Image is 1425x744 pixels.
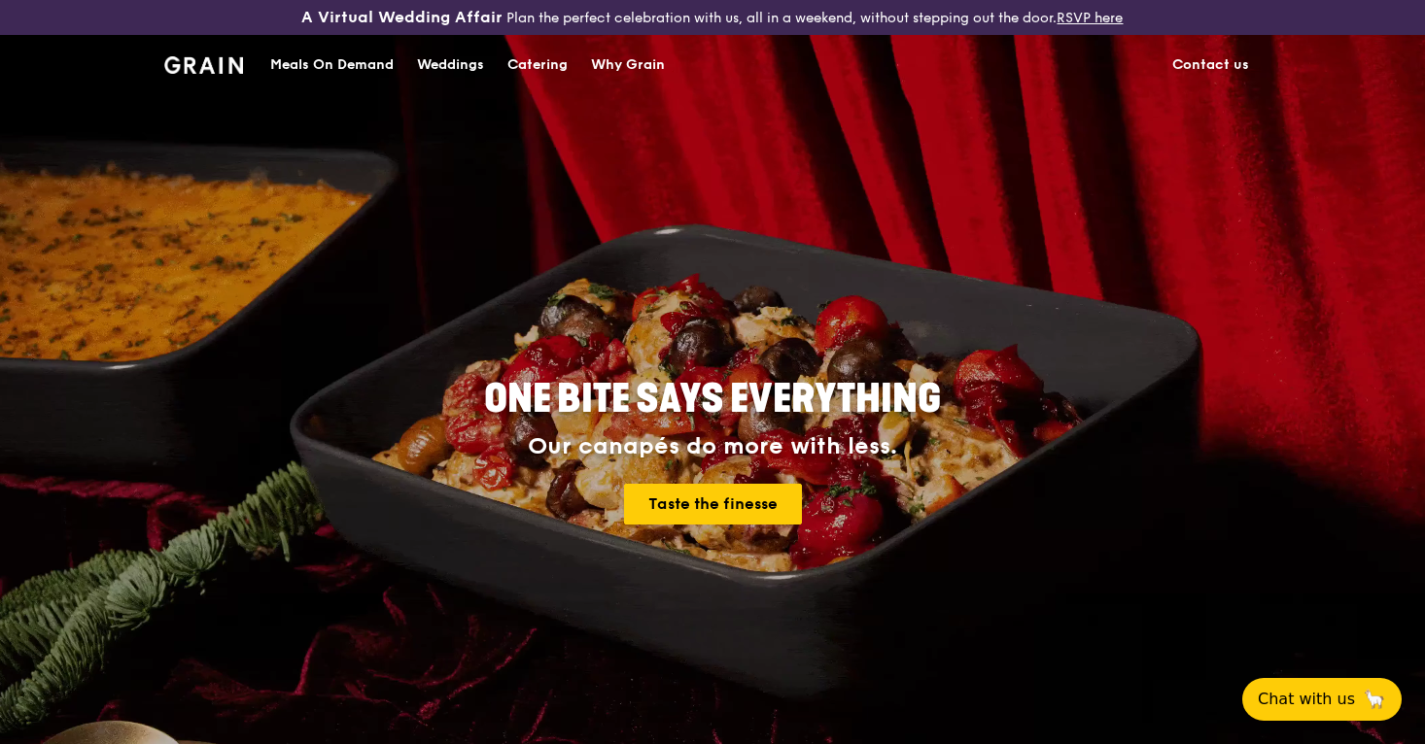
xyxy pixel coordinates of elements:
h3: A Virtual Wedding Affair [301,8,503,27]
div: Plan the perfect celebration with us, all in a weekend, without stepping out the door. [237,8,1187,27]
a: Why Grain [579,36,677,94]
div: Our canapés do more with less. [363,433,1062,460]
a: GrainGrain [164,34,243,92]
a: Weddings [405,36,496,94]
span: ONE BITE SAYS EVERYTHING [484,376,941,423]
span: 🦙 [1363,688,1386,711]
a: Taste the finesse [624,484,802,524]
div: Catering [507,36,568,94]
a: Contact us [1161,36,1261,94]
span: Chat with us [1258,688,1355,711]
img: Grain [164,56,243,74]
button: Chat with us🦙 [1242,678,1402,721]
a: Catering [496,36,579,94]
div: Weddings [417,36,484,94]
a: RSVP here [1057,10,1123,26]
div: Why Grain [591,36,665,94]
div: Meals On Demand [270,36,394,94]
